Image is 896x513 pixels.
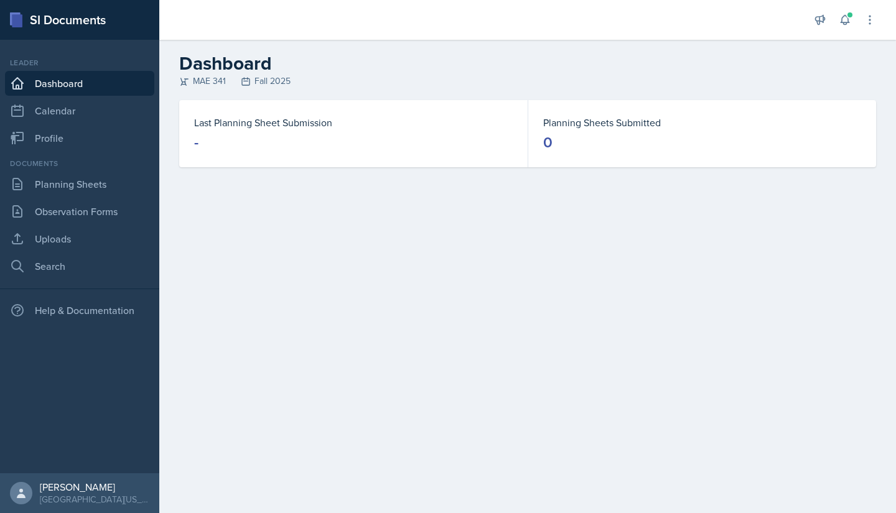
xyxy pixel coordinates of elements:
[5,254,154,279] a: Search
[5,57,154,68] div: Leader
[5,226,154,251] a: Uploads
[5,71,154,96] a: Dashboard
[5,126,154,150] a: Profile
[543,115,861,130] dt: Planning Sheets Submitted
[179,52,876,75] h2: Dashboard
[5,172,154,196] a: Planning Sheets
[5,98,154,123] a: Calendar
[543,132,553,152] div: 0
[5,199,154,224] a: Observation Forms
[179,75,876,88] div: MAE 341 Fall 2025
[194,115,513,130] dt: Last Planning Sheet Submission
[5,298,154,323] div: Help & Documentation
[194,132,198,152] div: -
[40,481,149,493] div: [PERSON_NAME]
[40,493,149,506] div: [GEOGRAPHIC_DATA][US_STATE] in [GEOGRAPHIC_DATA]
[5,158,154,169] div: Documents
